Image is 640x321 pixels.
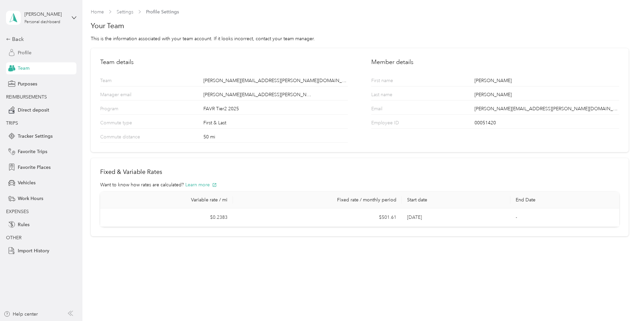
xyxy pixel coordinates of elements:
p: Team [100,77,152,86]
span: Import History [18,247,49,254]
h1: Your Team [91,21,629,30]
p: Employee ID [371,119,423,128]
p: Last name [371,91,423,100]
h2: Fixed & Variable Rates [100,168,619,177]
h2: Team details [100,58,348,67]
button: Help center [4,311,38,318]
div: This is the information associated with your team account. If it looks incorrect, contact your te... [91,35,629,42]
th: Start date [402,192,510,208]
span: EXPENSES [6,209,29,214]
span: Favorite Places [18,164,51,171]
div: Want to know how rates are calculated? [100,181,619,188]
div: [PERSON_NAME] [474,77,619,86]
span: Vehicles [18,179,36,186]
div: [PERSON_NAME] [474,91,619,100]
p: Manager email [100,91,152,100]
div: [PERSON_NAME][EMAIL_ADDRESS][PERSON_NAME][DOMAIN_NAME] [203,77,348,86]
h2: Member details [371,58,619,67]
p: First name [371,77,423,86]
span: OTHER [6,235,21,241]
span: Tracker Settings [18,133,53,140]
th: End Date [510,192,619,208]
div: First & Last [203,119,348,128]
span: Profile [18,49,31,56]
div: 50 mi [203,133,348,142]
span: REIMBURSEMENTS [6,94,47,100]
span: [PERSON_NAME][EMAIL_ADDRESS][PERSON_NAME][DOMAIN_NAME] [203,91,312,98]
th: Variable rate / mi [100,192,233,208]
p: Email [371,105,423,114]
td: $501.61 [233,208,402,227]
th: Fixed rate / monthly period [233,192,402,208]
td: [DATE] [402,208,510,227]
span: Direct deposit [18,107,49,114]
div: FAVR Tier2 2025 [203,105,348,114]
p: Commute type [100,119,152,128]
div: [PERSON_NAME] [24,11,66,18]
p: Commute distance [100,133,152,142]
div: [PERSON_NAME][EMAIL_ADDRESS][PERSON_NAME][DOMAIN_NAME] [474,105,619,114]
span: TRIPS [6,120,18,126]
td: $0.2383 [100,208,233,227]
span: Profile Settings [146,8,179,15]
iframe: Everlance-gr Chat Button Frame [602,283,640,321]
span: Work Hours [18,195,43,202]
a: Home [91,9,104,15]
span: Purposes [18,80,37,87]
span: Favorite Trips [18,148,47,155]
div: Personal dashboard [24,20,60,24]
span: Team [18,65,29,72]
td: - [510,208,619,227]
div: Back [6,35,73,43]
button: Learn more [185,181,217,188]
span: Rules [18,221,29,228]
p: Program [100,105,152,114]
div: 00051420 [474,119,619,128]
a: Settings [117,9,133,15]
